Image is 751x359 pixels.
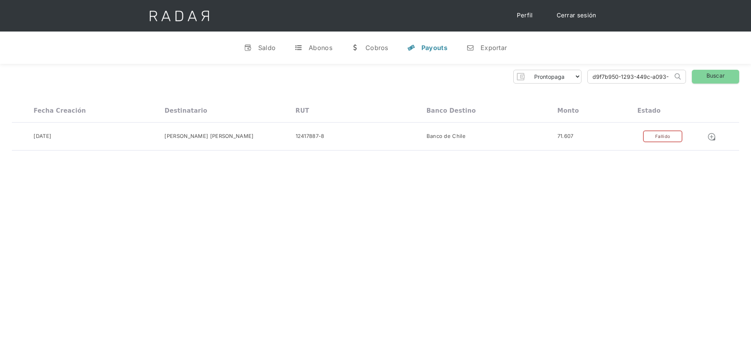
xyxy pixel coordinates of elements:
div: Fecha creación [34,107,86,114]
div: Fallido [643,130,682,143]
div: Abonos [309,44,332,52]
div: Banco destino [427,107,476,114]
div: Exportar [481,44,507,52]
img: Detalle [707,132,716,141]
div: [PERSON_NAME] [PERSON_NAME] [164,132,253,140]
a: Perfil [509,8,541,23]
form: Form [513,70,581,84]
div: Estado [637,107,661,114]
div: n [466,44,474,52]
div: y [407,44,415,52]
div: Cobros [365,44,388,52]
div: w [351,44,359,52]
a: Cerrar sesión [549,8,604,23]
input: Busca por ID [588,70,673,83]
div: Payouts [421,44,447,52]
div: [DATE] [34,132,51,140]
div: Monto [557,107,579,114]
a: Buscar [692,70,739,84]
div: 12417887-8 [296,132,324,140]
div: Saldo [258,44,276,52]
div: Destinatario [164,107,207,114]
div: t [294,44,302,52]
div: RUT [296,107,309,114]
div: 71.607 [557,132,574,140]
div: Banco de Chile [427,132,466,140]
div: v [244,44,252,52]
